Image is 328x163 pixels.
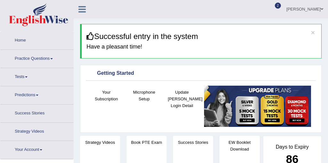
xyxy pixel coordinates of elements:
h3: Successful entry in the system [86,32,316,41]
a: Practice Questions [0,50,73,66]
h4: EW Booklet Download [219,139,259,152]
h4: Strategy Videos [80,139,120,146]
img: small5.jpg [204,86,311,127]
a: Your Account [0,141,73,157]
a: Success Stories [0,105,73,120]
h4: Success Stories [173,139,213,146]
h4: Your Subscription [91,89,122,102]
h4: Book PTE Exam [127,139,167,146]
a: Home [0,32,73,48]
h4: Days to Expiry [270,144,315,150]
a: Tests [0,68,73,84]
div: Getting Started [87,69,314,78]
a: Predictions [0,86,73,102]
a: Strategy Videos [0,123,73,139]
button: × [311,29,315,36]
h4: Update [PERSON_NAME] Login Detail [166,89,198,109]
span: 2 [275,3,281,9]
h4: Microphone Setup [128,89,160,102]
h4: Have a pleasant time! [86,44,316,50]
